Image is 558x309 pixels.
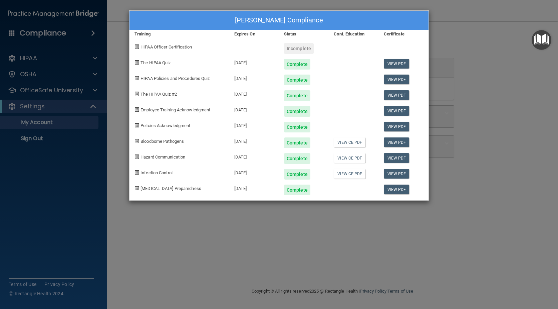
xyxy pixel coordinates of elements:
[229,180,279,195] div: [DATE]
[229,54,279,70] div: [DATE]
[384,169,409,179] a: View PDF
[229,132,279,148] div: [DATE]
[141,186,201,191] span: [MEDICAL_DATA] Preparedness
[384,90,409,100] a: View PDF
[129,30,229,38] div: Training
[279,30,329,38] div: Status
[129,11,429,30] div: [PERSON_NAME] Compliance
[284,122,310,132] div: Complete
[384,59,409,69] a: View PDF
[334,169,365,179] a: View CE PDF
[141,170,173,175] span: Infection Control
[384,122,409,131] a: View PDF
[284,43,314,54] div: Incomplete
[229,148,279,164] div: [DATE]
[229,30,279,38] div: Expires On
[284,137,310,148] div: Complete
[384,185,409,194] a: View PDF
[229,164,279,180] div: [DATE]
[284,169,310,180] div: Complete
[229,101,279,117] div: [DATE]
[284,185,310,195] div: Complete
[329,30,378,38] div: Cont. Education
[384,75,409,84] a: View PDF
[284,75,310,85] div: Complete
[141,154,185,160] span: Hazard Communication
[284,90,310,101] div: Complete
[334,153,365,163] a: View CE PDF
[141,92,177,97] span: The HIPAA Quiz #2
[141,107,210,112] span: Employee Training Acknowledgment
[141,44,192,49] span: HIPAA Officer Certification
[229,85,279,101] div: [DATE]
[384,153,409,163] a: View PDF
[532,30,551,50] button: Open Resource Center
[384,137,409,147] a: View PDF
[379,30,429,38] div: Certificate
[141,76,210,81] span: HIPAA Policies and Procedures Quiz
[284,106,310,117] div: Complete
[284,153,310,164] div: Complete
[141,123,190,128] span: Policies Acknowledgment
[141,60,171,65] span: The HIPAA Quiz
[229,70,279,85] div: [DATE]
[284,59,310,70] div: Complete
[334,137,365,147] a: View CE PDF
[229,117,279,132] div: [DATE]
[384,106,409,116] a: View PDF
[141,139,184,144] span: Bloodborne Pathogens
